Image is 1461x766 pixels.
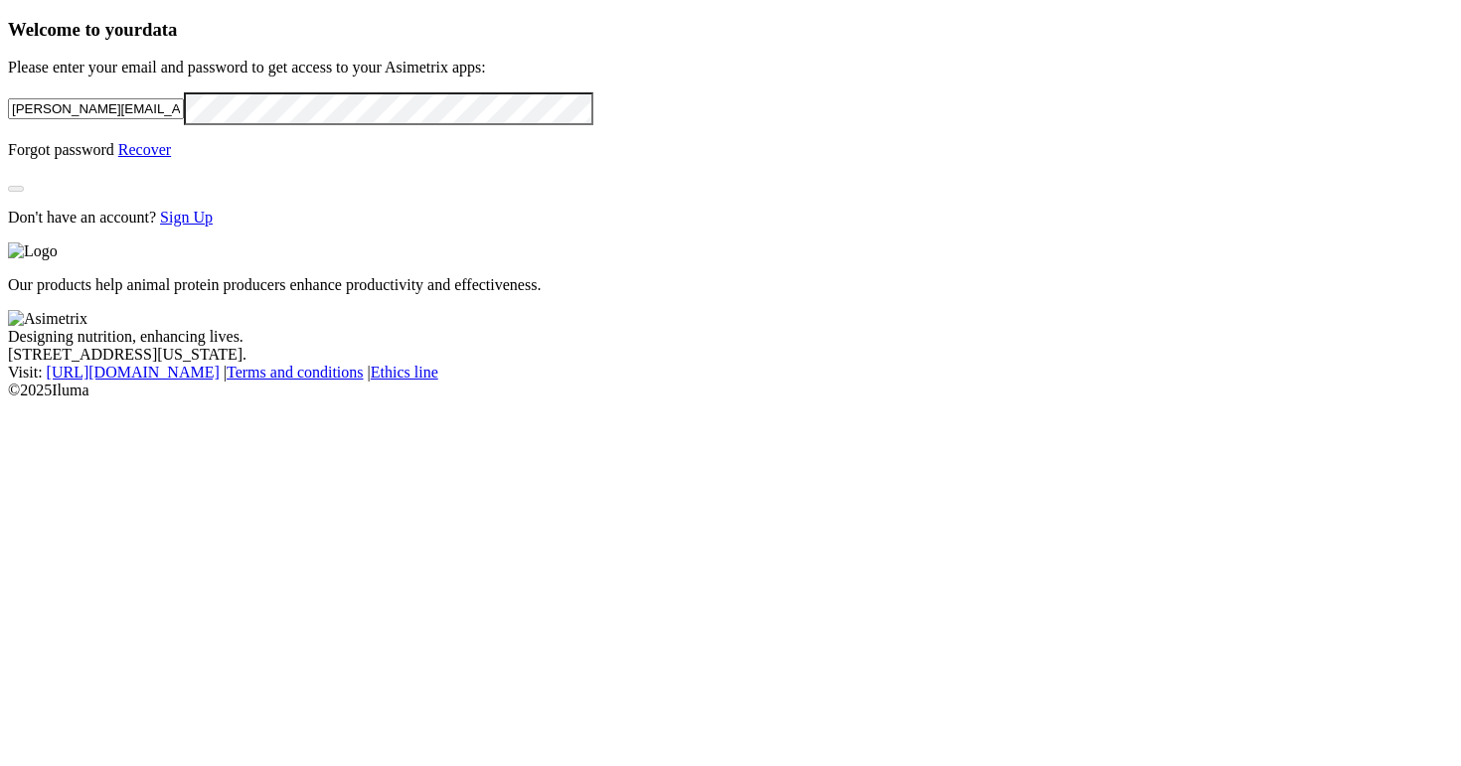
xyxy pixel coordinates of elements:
div: Designing nutrition, enhancing lives. [8,328,1453,346]
img: Asimetrix [8,310,87,328]
p: Our products help animal protein producers enhance productivity and effectiveness. [8,276,1453,294]
input: Your email [8,98,184,119]
a: Terms and conditions [227,364,364,381]
a: Ethics line [371,364,438,381]
a: Sign Up [160,209,213,226]
img: Logo [8,242,58,260]
div: © 2025 Iluma [8,382,1453,399]
p: Forgot password [8,141,1453,159]
a: Recover [118,141,171,158]
div: [STREET_ADDRESS][US_STATE]. [8,346,1453,364]
h3: Welcome to your [8,19,1453,41]
p: Please enter your email and password to get access to your Asimetrix apps: [8,59,1453,77]
a: [URL][DOMAIN_NAME] [47,364,220,381]
span: data [142,19,177,40]
div: Visit : | | [8,364,1453,382]
p: Don't have an account? [8,209,1453,227]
